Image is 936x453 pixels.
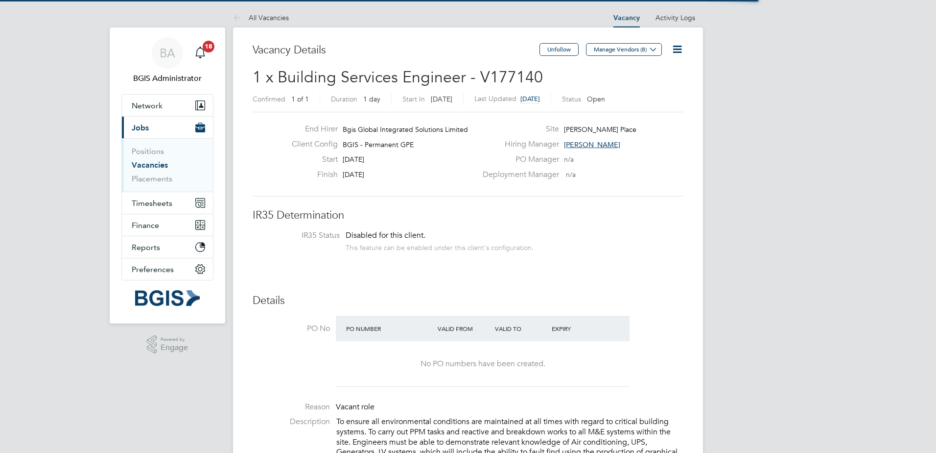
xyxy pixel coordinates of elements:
[132,265,174,274] span: Preferences
[477,154,559,165] label: PO Manager
[343,125,468,134] span: Bgis Global Integrated Solutions Limited
[564,140,620,149] span: [PERSON_NAME]
[363,95,380,103] span: 1 day
[262,230,340,241] label: IR35 Status
[566,170,576,179] span: n/a
[291,95,309,103] span: 1 of 1
[435,320,492,337] div: Valid From
[132,221,159,230] span: Finance
[549,320,607,337] div: Expiry
[203,41,214,52] span: 18
[253,208,683,223] h3: IR35 Determination
[562,95,581,103] label: Status
[492,320,550,337] div: Valid To
[132,147,164,156] a: Positions
[343,155,364,164] span: [DATE]
[132,160,168,170] a: Vacancies
[539,43,579,56] button: Unfollow
[122,117,213,138] button: Jobs
[284,154,338,165] label: Start
[132,243,160,252] span: Reports
[520,95,540,103] span: [DATE]
[346,241,534,252] div: This feature can be enabled under this client's configuration.
[147,335,188,354] a: Powered byEngage
[253,294,683,308] h3: Details
[253,68,543,87] span: 1 x Building Services Engineer - V177140
[122,236,213,258] button: Reports
[477,139,559,150] label: Hiring Manager
[135,290,200,306] img: bgis-logo-retina.png
[344,320,435,337] div: PO Number
[402,95,425,103] label: Start In
[474,94,516,103] label: Last Updated
[132,199,172,208] span: Timesheets
[110,27,225,324] nav: Main navigation
[346,359,620,369] div: No PO numbers have been created.
[253,95,285,103] label: Confirmed
[122,95,213,116] button: Network
[613,14,640,22] a: Vacancy
[284,139,338,150] label: Client Config
[564,155,574,164] span: n/a
[161,335,188,344] span: Powered by
[253,402,330,412] label: Reason
[253,43,539,57] h3: Vacancy Details
[132,174,172,183] a: Placements
[284,170,338,180] label: Finish
[122,214,213,236] button: Finance
[331,95,357,103] label: Duration
[121,73,213,84] span: BGIS Administrator
[343,170,364,179] span: [DATE]
[587,95,605,103] span: Open
[121,37,213,84] a: BABGIS Administrator
[564,125,636,134] span: [PERSON_NAME] Place
[346,230,425,240] span: Disabled for this client.
[586,43,662,56] button: Manage Vendors (8)
[477,170,559,180] label: Deployment Manager
[122,192,213,214] button: Timesheets
[122,138,213,192] div: Jobs
[253,324,330,334] label: PO No
[132,123,149,132] span: Jobs
[431,95,452,103] span: [DATE]
[233,13,289,22] a: All Vacancies
[477,124,559,134] label: Site
[121,290,213,306] a: Go to home page
[343,140,414,149] span: BGIS - Permanent GPE
[284,124,338,134] label: End Hirer
[122,258,213,280] button: Preferences
[132,101,163,110] span: Network
[190,37,210,69] a: 18
[336,402,374,412] span: Vacant role
[253,417,330,427] label: Description
[161,344,188,352] span: Engage
[160,47,175,59] span: BA
[655,13,695,22] a: Activity Logs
